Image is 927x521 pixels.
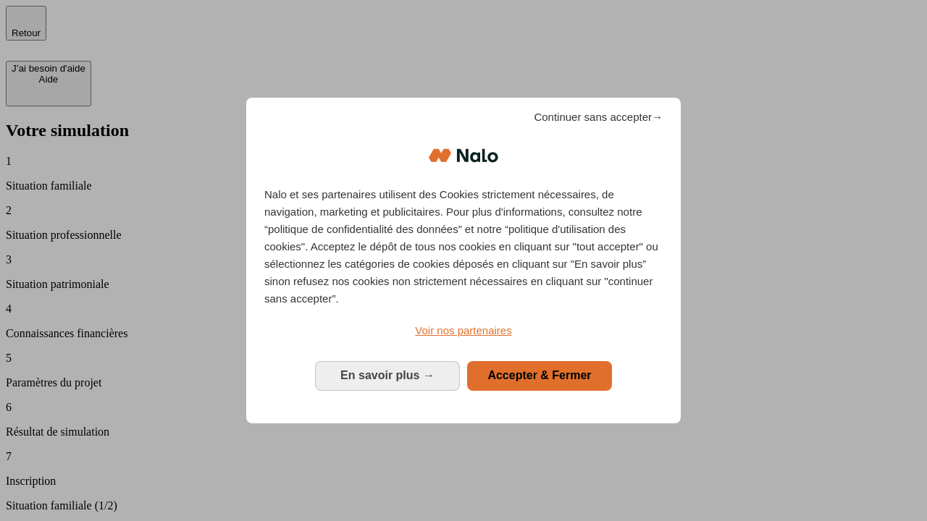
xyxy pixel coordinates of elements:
span: Accepter & Fermer [487,369,591,381]
a: Voir nos partenaires [264,322,663,339]
span: Voir nos partenaires [415,324,511,336]
p: Nalo et ses partenaires utilisent des Cookies strictement nécessaires, de navigation, marketing e... [264,186,663,308]
img: Logo [429,134,498,177]
button: En savoir plus: Configurer vos consentements [315,361,460,390]
span: Continuer sans accepter→ [534,109,663,126]
div: Bienvenue chez Nalo Gestion du consentement [246,98,681,423]
button: Accepter & Fermer: Accepter notre traitement des données et fermer [467,361,612,390]
span: En savoir plus → [340,369,435,381]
